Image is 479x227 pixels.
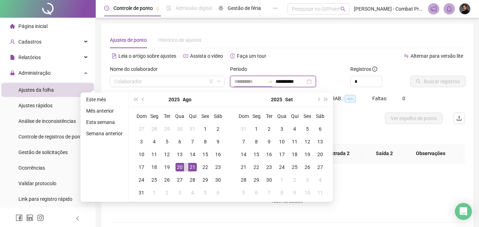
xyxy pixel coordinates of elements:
div: 31 [239,125,248,133]
th: Seg [250,110,263,123]
span: Observações [407,149,454,157]
label: Período [230,65,252,73]
span: sun [218,6,223,11]
td: 2025-09-13 [314,135,327,148]
td: 2025-09-22 [250,161,263,174]
span: lock [10,70,15,75]
div: 21 [188,163,197,171]
div: 10 [303,188,312,197]
td: 2025-09-08 [250,135,263,148]
td: 2025-09-17 [275,148,288,161]
div: 28 [188,176,197,184]
td: 2025-09-21 [237,161,250,174]
td: 2025-09-19 [301,148,314,161]
div: 1 [201,125,210,133]
div: 7 [265,188,273,197]
th: Qua [173,110,186,123]
div: 14 [239,150,248,159]
td: 2025-10-08 [275,186,288,199]
td: 2025-08-29 [199,174,212,186]
span: Gestão de férias [228,5,263,11]
th: Observações [402,144,459,163]
span: [PERSON_NAME] - Combat Prevenção Total Contra Incêndio Ltda [354,5,424,13]
td: 2025-09-11 [288,135,301,148]
div: 5 [303,125,312,133]
span: Ajustes de ponto [110,37,147,43]
span: Leia o artigo sobre ajustes [118,53,176,59]
th: Saída 2 [362,144,407,163]
td: 2025-09-20 [314,148,327,161]
td: 2025-09-14 [237,148,250,161]
td: 2025-10-06 [250,186,263,199]
span: user-add [10,39,15,44]
div: H. TRAB.: [323,95,372,103]
span: --:-- [345,95,356,103]
td: 2025-09-03 [275,123,288,135]
div: 2 [163,188,171,197]
td: 2025-09-02 [161,186,173,199]
div: 24 [137,176,146,184]
div: 4 [290,125,299,133]
td: 2025-08-31 [135,186,148,199]
th: Qui [288,110,301,123]
div: 1 [150,188,158,197]
div: 30 [265,176,273,184]
td: 2025-09-26 [301,161,314,174]
td: 2025-08-15 [199,148,212,161]
button: super-prev-year [132,92,139,107]
div: 6 [214,188,222,197]
td: 2025-09-27 [314,161,327,174]
th: Qui [186,110,199,123]
li: Semana anterior [83,129,126,138]
div: 13 [176,150,184,159]
td: 2025-08-19 [161,161,173,174]
span: Alternar para versão lite [411,53,463,59]
span: Página inicial [18,23,48,29]
span: upload [456,115,462,121]
td: 2025-09-24 [275,161,288,174]
div: 5 [201,188,210,197]
td: 2025-08-06 [173,135,186,148]
div: 4 [316,176,324,184]
button: next-year [314,92,322,107]
div: 3 [303,176,312,184]
span: Admissão digital [176,5,212,11]
div: 27 [137,125,146,133]
td: 2025-08-21 [186,161,199,174]
div: 25 [150,176,158,184]
td: 2025-09-29 [250,174,263,186]
span: Validar protocolo [18,181,56,186]
div: 8 [252,137,261,146]
div: 3 [176,188,184,197]
td: 2025-08-30 [212,174,224,186]
td: 2025-10-03 [301,174,314,186]
td: 2025-10-02 [288,174,301,186]
div: 2 [214,125,222,133]
span: ellipsis [273,6,278,11]
td: 2025-09-30 [263,174,275,186]
td: 2025-09-01 [148,186,161,199]
td: 2025-09-23 [263,161,275,174]
div: 9 [265,137,273,146]
td: 2025-09-25 [288,161,301,174]
div: 8 [201,137,210,146]
button: year panel [271,92,282,107]
div: 4 [150,137,158,146]
td: 2025-08-17 [135,161,148,174]
div: 10 [137,150,146,159]
td: 2025-08-04 [148,135,161,148]
div: 19 [303,150,312,159]
div: 17 [278,150,286,159]
td: 2025-07-27 [135,123,148,135]
td: 2025-08-03 [135,135,148,148]
button: super-next-year [322,92,330,107]
span: Ocorrências [18,165,45,171]
div: 13 [316,137,324,146]
button: Buscar registros [410,76,466,87]
button: year panel [168,92,180,107]
div: 17 [137,163,146,171]
th: Sáb [212,110,224,123]
span: home [10,24,15,29]
div: 22 [252,163,261,171]
button: month panel [285,92,293,107]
